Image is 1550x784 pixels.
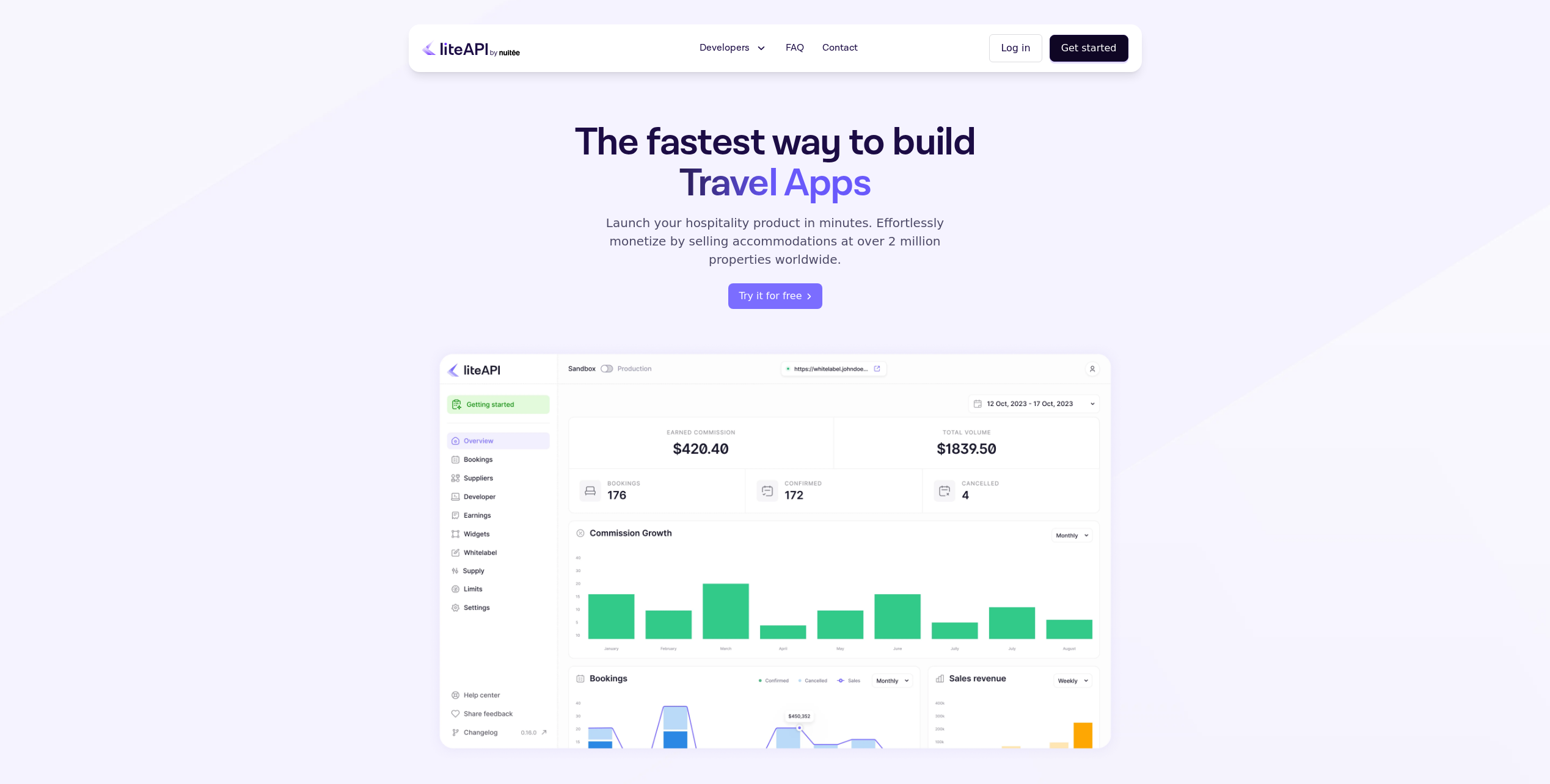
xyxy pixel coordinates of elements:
button: Developers [692,36,775,60]
h1: The fastest way to build [536,122,1014,204]
a: Contact [815,36,865,60]
span: FAQ [786,41,804,56]
span: Contact [822,41,858,56]
img: dashboard illustration [428,343,1122,760]
p: Launch your hospitality product in minutes. Effortlessly monetize by selling accommodations at ov... [592,214,959,269]
span: Developers [700,41,750,56]
button: Log in [989,34,1042,62]
button: Get started [1050,35,1128,62]
a: register [728,283,822,309]
span: Travel Apps [679,158,871,209]
a: FAQ [778,36,811,60]
button: Try it for free [728,283,822,309]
